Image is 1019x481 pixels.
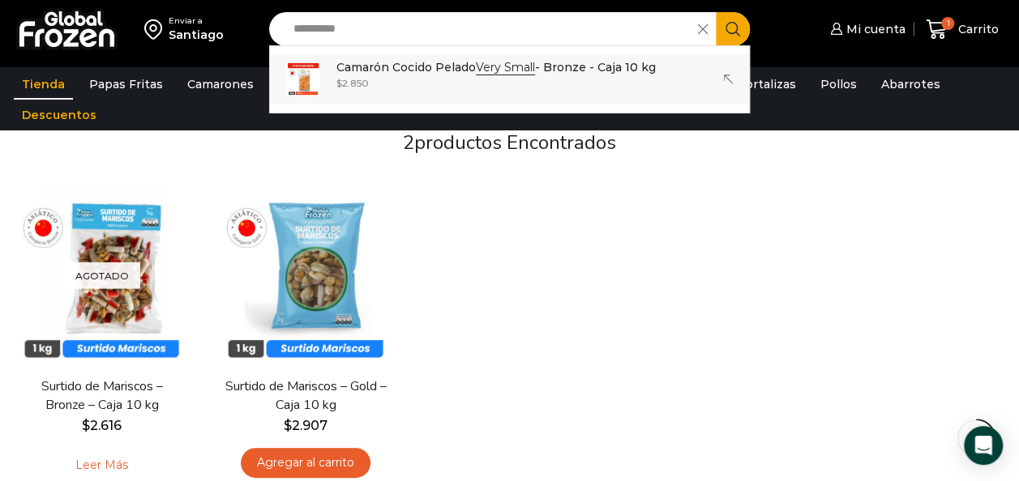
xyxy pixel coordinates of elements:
span: $ [82,418,90,433]
span: $ [284,418,292,433]
div: Enviar a [169,15,224,27]
a: Surtido de Mariscos – Gold – Caja 10 kg [225,377,386,415]
div: Open Intercom Messenger [964,426,1003,465]
button: Search button [716,12,750,46]
p: Camarón Cocido Pelado - Bronze - Caja 10 kg [336,58,656,76]
span: 2 [403,130,414,155]
bdi: 2.850 [336,77,369,89]
a: Papas Fritas [81,69,171,100]
a: Hortalizas [728,69,804,100]
a: Tienda [14,69,73,100]
a: Surtido de Mariscos – Bronze – Caja 10 kg [21,377,182,415]
div: Santiago [169,27,224,43]
a: Camarones [179,69,262,100]
span: 1 [941,17,954,30]
a: Descuentos [14,100,105,130]
a: Camarón Cocido PeladoVery Small- Bronze - Caja 10 kg $2.850 [270,54,750,104]
p: Agotado [64,262,140,289]
span: $ [336,77,342,89]
a: Pollos [812,69,865,100]
a: 1 Carrito [922,11,1003,49]
span: Mi cuenta [842,21,906,37]
a: Mi cuenta [826,13,906,45]
span: Carrito [954,21,999,37]
a: Agregar al carrito: “Surtido de Mariscos - Gold - Caja 10 kg” [241,448,370,478]
img: address-field-icon.svg [144,15,169,43]
strong: Very Small [476,60,535,75]
a: Abarrotes [873,69,948,100]
bdi: 2.907 [284,418,328,433]
span: productos encontrados [414,130,616,155]
bdi: 2.616 [82,418,122,433]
